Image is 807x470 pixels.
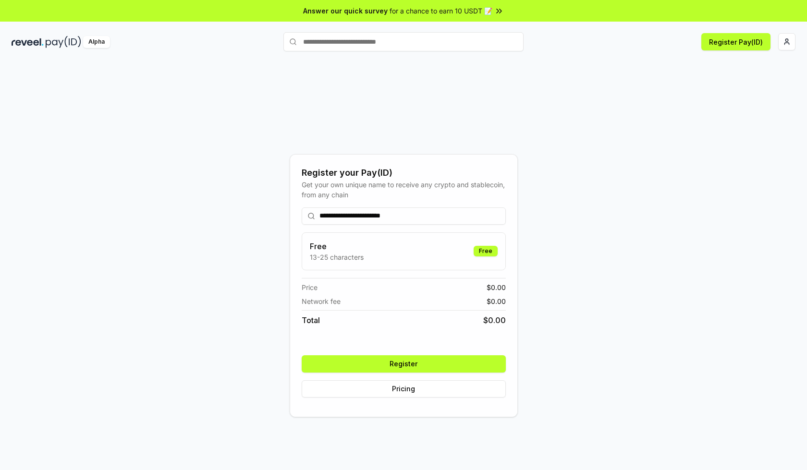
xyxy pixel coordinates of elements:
h3: Free [310,241,364,252]
span: Total [302,314,320,326]
div: Get your own unique name to receive any crypto and stablecoin, from any chain [302,180,506,200]
div: Free [474,246,498,256]
span: $ 0.00 [487,282,506,292]
span: Answer our quick survey [303,6,388,16]
span: $ 0.00 [487,296,506,306]
button: Register [302,355,506,373]
span: Price [302,282,318,292]
span: for a chance to earn 10 USDT 📝 [390,6,492,16]
button: Pricing [302,380,506,398]
img: reveel_dark [12,36,44,48]
p: 13-25 characters [310,252,364,262]
div: Alpha [83,36,110,48]
div: Register your Pay(ID) [302,166,506,180]
img: pay_id [46,36,81,48]
button: Register Pay(ID) [701,33,770,50]
span: Network fee [302,296,341,306]
span: $ 0.00 [483,314,506,326]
